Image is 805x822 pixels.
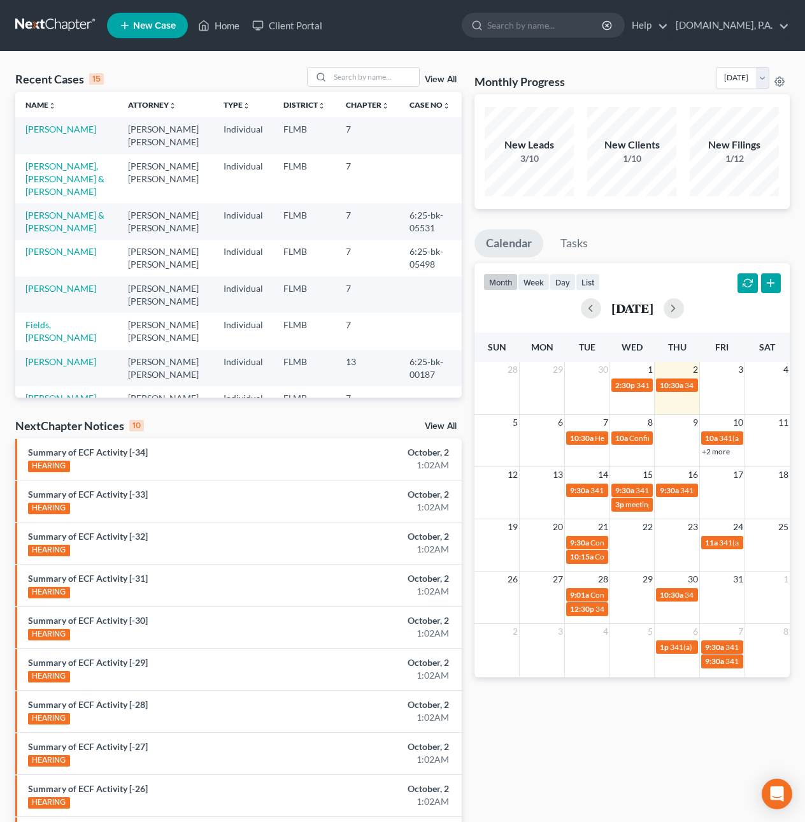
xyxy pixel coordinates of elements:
td: FLMB [273,313,336,349]
span: 10:30a [660,590,683,600]
td: [PERSON_NAME] [PERSON_NAME] [118,203,213,240]
span: 9:30a [705,642,724,652]
a: Summary of ECF Activity [-27] [28,741,148,752]
td: 7 [336,117,399,154]
td: Individual [213,386,273,435]
div: Open Intercom Messenger [762,779,792,809]
button: list [576,273,600,291]
a: Fields, [PERSON_NAME] [25,319,96,343]
td: [PERSON_NAME] [PERSON_NAME] [118,350,213,386]
span: 7 [602,415,609,430]
span: 14 [597,467,609,482]
span: 3 [557,624,564,639]
td: 13 [336,350,399,386]
button: day [550,273,576,291]
a: [PERSON_NAME] [25,124,96,134]
div: 10 [129,420,144,431]
span: 341(a) meeting [590,486,641,495]
span: 9:30a [705,656,724,666]
td: Individual [213,350,273,386]
a: Chapterunfold_more [346,100,389,110]
div: 15 [89,73,104,85]
span: 19 [506,519,519,535]
div: HEARING [28,461,70,472]
div: October, 2 [317,614,449,627]
div: Recent Cases [15,71,104,87]
div: 1:02AM [317,543,449,556]
td: [PERSON_NAME] [PERSON_NAME] [118,154,213,203]
a: [PERSON_NAME], [PERSON_NAME] & [PERSON_NAME] [25,393,104,429]
div: HEARING [28,671,70,682]
div: HEARING [28,713,70,725]
span: 4 [782,362,790,377]
a: Client Portal [246,14,329,37]
span: 341(a) meeting [636,380,687,390]
span: 20 [552,519,564,535]
span: 7 [737,624,744,639]
td: 7 [336,203,399,240]
div: HEARING [28,797,70,809]
span: 10a [705,433,718,443]
td: Individual [213,203,273,240]
a: Summary of ECF Activity [-26] [28,783,148,794]
div: HEARING [28,503,70,514]
a: Help [625,14,668,37]
a: [PERSON_NAME], [PERSON_NAME] & [PERSON_NAME] [25,161,104,197]
span: Confirmation hearing [590,590,662,600]
td: 6:25-bk-00187 [399,350,462,386]
a: Home [192,14,246,37]
div: New Leads [485,138,574,152]
span: New Case [133,21,176,31]
td: FLMB [273,277,336,313]
div: 1/10 [587,152,676,165]
a: Typeunfold_more [224,100,250,110]
i: unfold_more [318,102,325,110]
span: meeting of creditors [625,500,692,509]
td: 7 [336,386,399,435]
span: 22 [641,519,654,535]
span: Thu [668,342,687,352]
a: Summary of ECF Activity [-29] [28,657,148,668]
span: 10:30a [570,433,594,443]
i: unfold_more [243,102,250,110]
div: 1:02AM [317,711,449,724]
td: Individual [213,117,273,154]
a: Summary of ECF Activity [-32] [28,531,148,542]
td: FLMB [273,240,336,277]
td: Individual [213,277,273,313]
span: 17 [732,467,744,482]
span: Fri [715,342,729,352]
a: [PERSON_NAME] & [PERSON_NAME] [25,210,104,233]
span: 27 [552,572,564,587]
td: 7 [336,277,399,313]
a: +2 more [702,447,730,456]
div: HEARING [28,587,70,598]
div: October, 2 [317,488,449,501]
span: Sun [488,342,506,352]
span: 5 [511,415,519,430]
td: FLMB [273,154,336,203]
a: [DOMAIN_NAME], P.A. [669,14,789,37]
a: [PERSON_NAME] [25,283,96,294]
div: 1:02AM [317,795,449,808]
span: 341(a) meeting [685,590,735,600]
a: Summary of ECF Activity [-30] [28,615,148,626]
span: Wed [622,342,643,352]
span: 4 [602,624,609,639]
span: 8 [646,415,654,430]
div: New Filings [690,138,779,152]
span: 341(a) meeting [719,538,769,547]
span: 341(a) meeting [725,642,776,652]
td: 6:25-bk-05498 [399,240,462,277]
span: 1 [782,572,790,587]
a: Nameunfold_more [25,100,56,110]
div: 1:02AM [317,459,449,472]
span: 15 [641,467,654,482]
i: unfold_more [443,102,450,110]
td: FLMB [273,350,336,386]
a: Summary of ECF Activity [-33] [28,489,148,500]
span: Confirmation Hearing [595,552,668,561]
td: 7 [336,313,399,349]
td: [PERSON_NAME] [PERSON_NAME] [118,386,213,435]
td: 7 [336,240,399,277]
